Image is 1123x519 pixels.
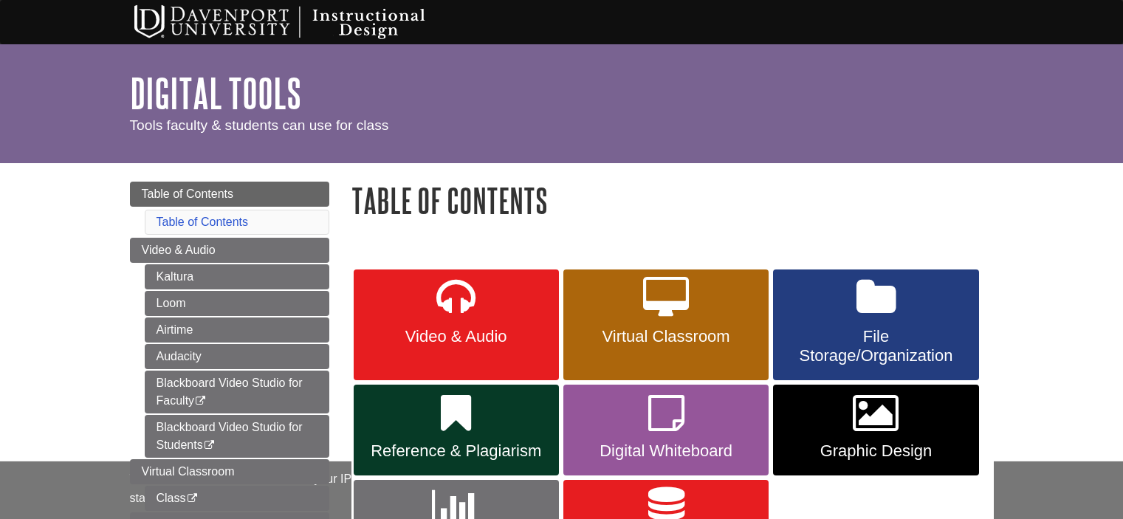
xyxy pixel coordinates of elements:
a: Class [145,486,329,511]
span: Tools faculty & students can use for class [130,117,389,133]
i: This link opens in a new window [194,396,207,406]
a: Blackboard Video Studio for Faculty [145,371,329,413]
a: Loom [145,291,329,316]
span: File Storage/Organization [784,327,967,365]
a: Virtual Classroom [563,269,769,380]
a: Digital Whiteboard [563,385,769,476]
a: Table of Contents [157,216,249,228]
a: Video & Audio [354,269,559,380]
a: Kaltura [145,264,329,289]
a: Reference & Plagiarism [354,385,559,476]
a: Digital Tools [130,70,301,116]
a: Graphic Design [773,385,978,476]
span: Table of Contents [142,188,234,200]
span: Video & Audio [365,327,548,346]
span: Graphic Design [784,441,967,461]
a: Airtime [145,317,329,343]
a: Virtual Classroom [130,459,329,484]
span: Virtual Classroom [142,465,235,478]
i: This link opens in a new window [186,494,199,503]
span: Reference & Plagiarism [365,441,548,461]
span: Virtual Classroom [574,327,758,346]
a: Blackboard Video Studio for Students [145,415,329,458]
a: Table of Contents [130,182,329,207]
a: Audacity [145,344,329,369]
span: Digital Whiteboard [574,441,758,461]
span: Video & Audio [142,244,216,256]
a: File Storage/Organization [773,269,978,380]
i: This link opens in a new window [203,441,216,450]
img: Davenport University Instructional Design [123,4,477,41]
a: Video & Audio [130,238,329,263]
h1: Table of Contents [351,182,994,219]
